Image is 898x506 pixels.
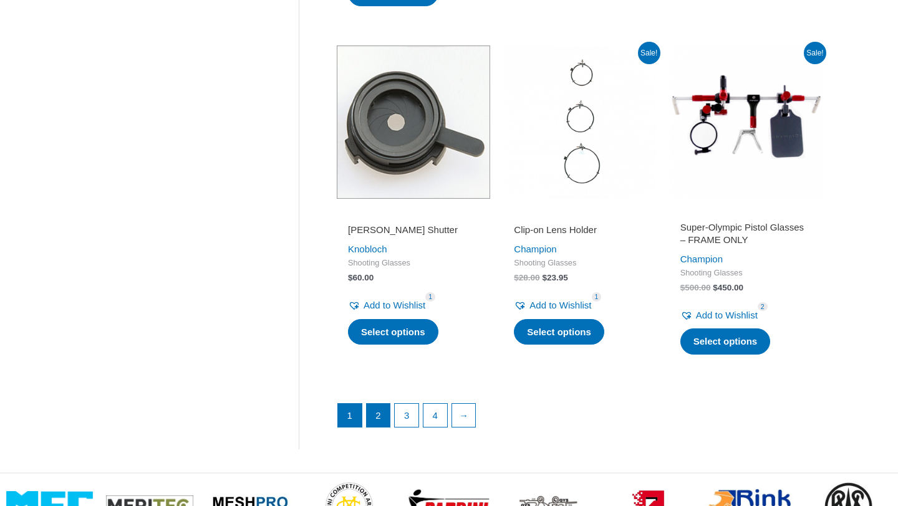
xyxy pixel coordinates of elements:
nav: Product Pagination [337,403,823,434]
h2: Super-Olympic Pistol Glasses – FRAME ONLY [680,221,811,246]
span: 1 [425,292,435,302]
iframe: Customer reviews powered by Trustpilot [680,206,811,221]
bdi: 60.00 [348,273,374,282]
span: Shooting Glasses [680,268,811,279]
span: Sale! [804,42,826,64]
bdi: 450.00 [713,283,743,292]
span: Add to Wishlist [529,300,591,310]
span: 1 [592,292,602,302]
bdi: 28.00 [514,273,539,282]
a: Page 3 [395,404,418,427]
span: Sale! [638,42,660,64]
iframe: Customer reviews powered by Trustpilot [514,206,645,221]
img: Super-Olympic Pistol Glasses [669,45,823,199]
a: Page 2 [367,404,390,427]
a: → [452,404,476,427]
span: Page 1 [338,404,362,427]
span: $ [713,283,718,292]
iframe: Customer reviews powered by Trustpilot [348,206,479,221]
a: Add to Wishlist [680,307,758,324]
bdi: 23.95 [542,273,567,282]
a: Page 4 [423,404,447,427]
span: Add to Wishlist [696,310,758,320]
span: $ [514,273,519,282]
a: Select options for “Super-Olympic Pistol Glasses - FRAME ONLY” [680,328,771,355]
a: Clip-on Lens Holder [514,224,645,241]
img: Clip-on Lens Holder [503,45,656,199]
a: Select options for “Knobloch Iris Shutter” [348,319,438,345]
span: Add to Wishlist [364,300,425,310]
span: Shooting Glasses [348,258,479,269]
h2: Clip-on Lens Holder [514,224,645,236]
span: $ [680,283,685,292]
a: Champion [514,244,556,254]
a: [PERSON_NAME] Shutter [348,224,479,241]
span: Shooting Glasses [514,258,645,269]
img: Knobloch Iris Shutter [337,45,490,199]
a: Add to Wishlist [348,297,425,314]
span: $ [542,273,547,282]
bdi: 500.00 [680,283,711,292]
h2: [PERSON_NAME] Shutter [348,224,479,236]
a: Select options for “Clip-on Lens Holder” [514,319,604,345]
a: Super-Olympic Pistol Glasses – FRAME ONLY [680,221,811,251]
a: Knobloch [348,244,387,254]
a: Champion [680,254,723,264]
span: 2 [758,302,768,312]
span: $ [348,273,353,282]
a: Add to Wishlist [514,297,591,314]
